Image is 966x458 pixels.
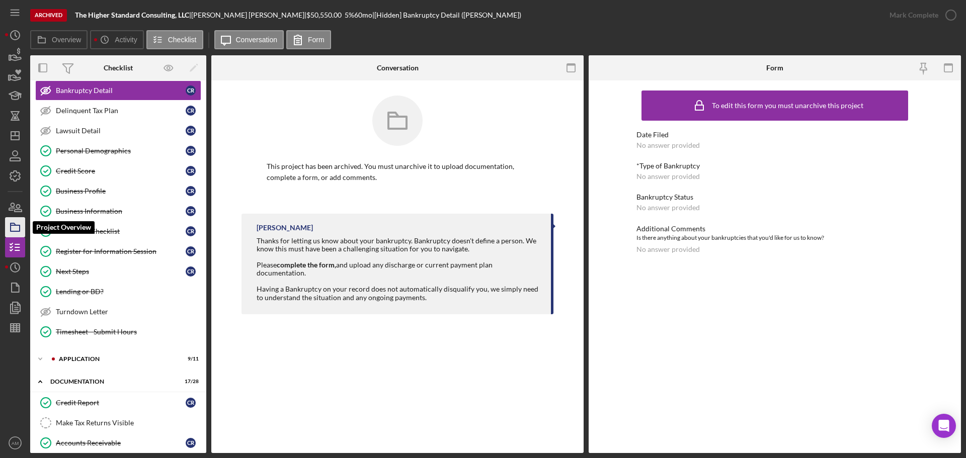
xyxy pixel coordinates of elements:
div: No answer provided [636,172,700,180]
a: Document Checklistcr [35,221,201,241]
label: Form [308,36,325,44]
div: 9 / 11 [181,356,199,362]
div: Mark Complete [890,5,938,25]
div: Documentation [50,379,174,385]
div: Turndown Letter [56,308,201,316]
div: [PERSON_NAME] [257,224,313,232]
a: Credit Scorecr [35,161,201,181]
a: Accounts Receivablecr [35,433,201,453]
div: No answer provided [636,245,700,253]
text: AM [12,440,19,446]
div: c r [186,166,196,176]
div: | [Hidden] Bankruptcy Detail ([PERSON_NAME]) [372,11,521,19]
div: No answer provided [636,204,700,212]
div: No answer provided [636,141,700,149]
label: Activity [115,36,137,44]
button: Activity [90,30,143,49]
a: Turndown Letter [35,302,201,322]
b: The Higher Standard Consulting, LLC [75,11,189,19]
a: Lending or BD? [35,282,201,302]
a: Credit Reportcr [35,393,201,413]
button: AM [5,433,25,453]
label: Checklist [168,36,197,44]
div: Checklist [104,64,133,72]
a: Lawsuit Detailcr [35,121,201,141]
div: Application [59,356,174,362]
a: Make Tax Returns Visible [35,413,201,433]
button: Mark Complete [879,5,961,25]
div: c r [186,126,196,136]
div: Business Information [56,207,186,215]
div: Bankruptcy Status [636,193,913,201]
a: Business Profilecr [35,181,201,201]
div: To edit this form you must unarchive this project [712,102,863,110]
a: Delinquent Tax Plancr [35,101,201,121]
a: Register for Information Sessioncr [35,241,201,261]
div: Is there anything about your bankruptcies that you'd like for us to know? [636,233,913,243]
div: Date Filed [636,131,913,139]
strong: complete the form, [277,260,336,269]
div: Personal Demographics [56,147,186,155]
button: Form [286,30,331,49]
div: c r [186,186,196,196]
div: [PERSON_NAME] [PERSON_NAME] | [191,11,306,19]
div: Lawsuit Detail [56,127,186,135]
div: c r [186,266,196,277]
div: c r [186,246,196,256]
div: Credit Report [56,399,186,407]
div: 5 % [345,11,354,19]
div: | [75,11,191,19]
div: Archived [30,9,67,22]
div: Additional Comments [636,225,913,233]
div: c r [186,106,196,116]
div: Business Profile [56,187,186,195]
div: 17 / 28 [181,379,199,385]
div: Document Checklist [56,227,186,235]
button: Checklist [146,30,203,49]
div: Please and upload any discharge or current payment plan documentation. [257,261,541,277]
div: Register for Information Session [56,247,186,255]
a: Next Stepscr [35,261,201,282]
a: Bankruptcy Detailcr [35,80,201,101]
a: Personal Demographicscr [35,141,201,161]
div: Lending or BD? [56,288,201,296]
div: Conversation [377,64,419,72]
div: 60 mo [354,11,372,19]
label: Conversation [236,36,278,44]
div: $50,550.00 [306,11,345,19]
div: Open Intercom Messenger [932,414,956,438]
div: Next Steps [56,267,186,276]
a: Business Informationcr [35,201,201,221]
div: c r [186,226,196,236]
div: c r [186,85,196,96]
div: Thanks for letting us know about your bankruptcy. Bankruptcy doesn't define a person. We know thi... [257,237,541,253]
a: Timesheet - Submit Hours [35,322,201,342]
div: Credit Score [56,167,186,175]
div: Delinquent Tax Plan [56,107,186,115]
div: *Type of Bankruptcy [636,162,913,170]
div: Accounts Receivable [56,439,186,447]
div: Timesheet - Submit Hours [56,328,201,336]
div: Make Tax Returns Visible [56,419,201,427]
button: Overview [30,30,88,49]
div: c r [186,206,196,216]
div: c r [186,438,196,448]
div: c r [186,398,196,408]
div: c r [186,146,196,156]
p: This project has been archived. You must unarchive it to upload documentation, complete a form, o... [267,161,528,184]
button: Conversation [214,30,284,49]
div: Bankruptcy Detail [56,86,186,95]
div: Having a Bankruptcy on your record does not automatically disqualify you, we simply need to under... [257,285,541,301]
label: Overview [52,36,81,44]
div: Form [766,64,783,72]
